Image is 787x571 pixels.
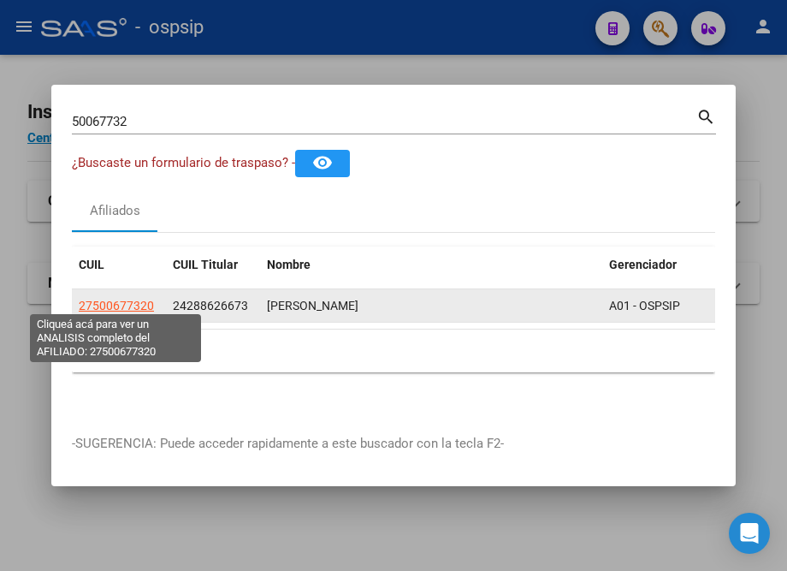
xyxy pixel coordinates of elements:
[609,299,680,312] span: A01 - OSPSIP
[166,247,260,283] datatable-header-cell: CUIL Titular
[602,247,722,283] datatable-header-cell: Gerenciador
[72,247,166,283] datatable-header-cell: CUIL
[72,155,295,170] span: ¿Buscaste un formulario de traspaso? -
[173,258,238,271] span: CUIL Titular
[79,299,154,312] span: 27500677320
[260,247,602,283] datatable-header-cell: Nombre
[609,258,677,271] span: Gerenciador
[72,330,715,372] div: 1 total
[729,513,770,554] div: Open Intercom Messenger
[79,258,104,271] span: CUIL
[267,296,595,316] div: [PERSON_NAME]
[696,105,716,126] mat-icon: search
[267,258,311,271] span: Nombre
[72,434,715,454] p: -SUGERENCIA: Puede acceder rapidamente a este buscador con la tecla F2-
[312,152,333,173] mat-icon: remove_red_eye
[90,201,140,221] div: Afiliados
[173,299,248,312] span: 24288626673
